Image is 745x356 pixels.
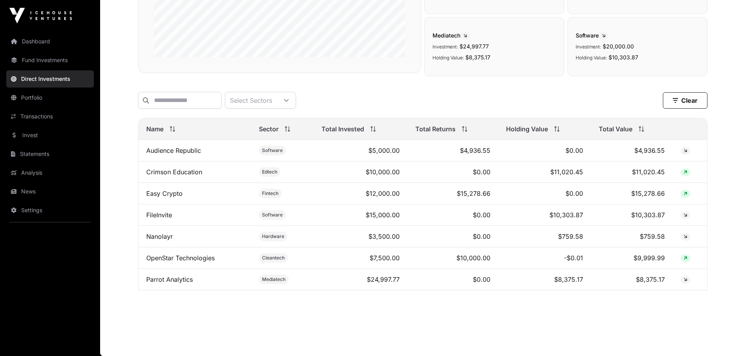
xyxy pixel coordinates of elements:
[262,212,283,218] span: Software
[506,124,548,134] span: Holding Value
[663,92,707,109] button: Clear
[415,124,456,134] span: Total Returns
[408,247,498,269] td: $10,000.00
[225,92,277,108] div: Select Sectors
[576,55,607,61] span: Holding Value:
[259,124,278,134] span: Sector
[498,204,591,226] td: $10,303.87
[262,190,278,197] span: Fintech
[576,32,699,40] span: Software
[314,140,408,161] td: $5,000.00
[6,127,94,144] a: Invest
[498,183,591,204] td: $0.00
[408,161,498,183] td: $0.00
[498,269,591,290] td: $8,375.17
[498,161,591,183] td: $11,020.45
[6,145,94,163] a: Statements
[6,202,94,219] a: Settings
[146,190,183,197] a: Easy Crypto
[6,89,94,106] a: Portfolio
[146,147,201,154] a: Audience Republic
[146,233,173,240] a: Nanolayr
[146,124,163,134] span: Name
[262,276,285,283] span: Mediatech
[603,43,634,50] span: $20,000.00
[576,44,601,50] span: Investment:
[591,204,673,226] td: $10,303.87
[433,55,464,61] span: Holding Value:
[6,108,94,125] a: Transactions
[591,226,673,247] td: $759.58
[6,52,94,69] a: Fund Investments
[706,318,745,356] iframe: Chat Widget
[408,204,498,226] td: $0.00
[146,168,202,176] a: Crimson Education
[498,247,591,269] td: -$0.01
[408,183,498,204] td: $15,278.66
[9,8,72,23] img: Icehouse Ventures Logo
[498,140,591,161] td: $0.00
[460,43,489,50] span: $24,997.77
[6,164,94,181] a: Analysis
[314,204,408,226] td: $15,000.00
[6,33,94,50] a: Dashboard
[433,44,458,50] span: Investment:
[599,124,632,134] span: Total Value
[314,183,408,204] td: $12,000.00
[591,183,673,204] td: $15,278.66
[408,269,498,290] td: $0.00
[321,124,364,134] span: Total Invested
[591,269,673,290] td: $8,375.17
[314,269,408,290] td: $24,997.77
[146,254,215,262] a: OpenStar Technologies
[314,247,408,269] td: $7,500.00
[262,169,277,175] span: Edtech
[591,161,673,183] td: $11,020.45
[262,233,284,240] span: Hardware
[262,147,283,154] span: Software
[591,247,673,269] td: $9,999.99
[465,54,490,61] span: $8,375.17
[314,226,408,247] td: $3,500.00
[314,161,408,183] td: $10,000.00
[6,70,94,88] a: Direct Investments
[6,183,94,200] a: News
[498,226,591,247] td: $759.58
[609,54,638,61] span: $10,303.87
[262,255,285,261] span: Cleantech
[408,140,498,161] td: $4,936.55
[591,140,673,161] td: $4,936.55
[146,275,193,283] a: Parrot Analytics
[433,32,556,40] span: Mediatech
[146,211,172,219] a: FileInvite
[408,226,498,247] td: $0.00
